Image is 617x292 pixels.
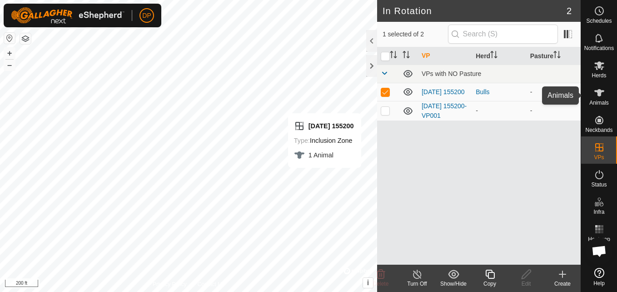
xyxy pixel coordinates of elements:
[592,73,606,78] span: Herds
[527,101,581,121] td: -
[591,182,607,187] span: Status
[586,18,612,24] span: Schedules
[373,281,389,287] span: Delete
[383,5,567,16] h2: In Rotation
[390,52,397,60] p-sorticon: Activate to sort
[11,7,124,24] img: Gallagher Logo
[435,280,472,288] div: Show/Hide
[20,33,31,44] button: Map Layers
[585,127,612,133] span: Neckbands
[476,106,522,116] div: -
[367,279,369,287] span: i
[363,278,373,288] button: i
[508,280,544,288] div: Edit
[294,150,354,161] div: 1 Animal
[418,47,472,65] th: VP
[422,88,465,96] a: [DATE] 155200
[544,280,581,288] div: Create
[593,281,605,286] span: Help
[294,135,354,146] div: Inclusion Zone
[527,83,581,101] td: -
[4,48,15,59] button: +
[198,280,224,288] a: Contact Us
[594,155,604,160] span: VPs
[294,137,310,144] label: Type:
[472,280,508,288] div: Copy
[399,280,435,288] div: Turn Off
[422,102,467,119] a: [DATE] 155200-VP001
[4,33,15,44] button: Reset Map
[476,87,522,97] div: Bulls
[4,60,15,70] button: –
[294,121,354,131] div: [DATE] 155200
[588,237,610,242] span: Heatmap
[527,47,581,65] th: Pasture
[586,237,613,265] div: Open chat
[472,47,526,65] th: Herd
[553,52,561,60] p-sorticon: Activate to sort
[584,45,614,51] span: Notifications
[589,100,609,106] span: Animals
[581,264,617,290] a: Help
[567,4,572,18] span: 2
[422,70,577,77] div: VPs with NO Pasture
[403,52,410,60] p-sorticon: Activate to sort
[153,280,187,288] a: Privacy Policy
[448,25,558,44] input: Search (S)
[383,30,448,39] span: 1 selected of 2
[593,209,604,215] span: Infra
[142,11,151,20] span: DP
[490,52,498,60] p-sorticon: Activate to sort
